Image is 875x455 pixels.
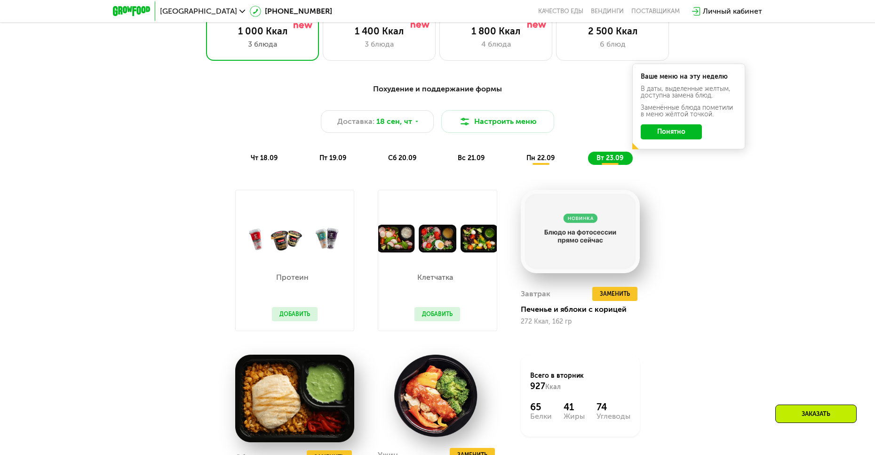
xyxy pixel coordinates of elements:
div: Личный кабинет [703,6,762,17]
div: 2 500 Ккал [566,25,659,37]
p: Протеин [272,274,313,281]
button: Добавить [272,307,318,321]
div: Углеводы [597,413,630,420]
span: вт 23.09 [597,154,623,162]
button: Настроить меню [441,110,554,133]
div: 3 блюда [333,39,426,50]
div: 74 [597,401,630,413]
div: 65 [530,401,552,413]
div: Белки [530,413,552,420]
div: 41 [564,401,585,413]
div: Ваше меню на эту неделю [641,73,737,80]
div: 272 Ккал, 162 гр [521,318,640,325]
div: 4 блюда [449,39,542,50]
span: Ккал [545,383,561,391]
div: Жиры [564,413,585,420]
button: Понятно [641,124,702,139]
span: Доставка: [337,116,374,127]
div: Печенье и яблоки с корицей [521,305,647,314]
span: сб 20.09 [388,154,416,162]
div: 1 000 Ккал [216,25,309,37]
span: 927 [530,381,545,391]
p: Клетчатка [414,274,455,281]
div: 1 400 Ккал [333,25,426,37]
span: пт 19.09 [319,154,346,162]
a: [PHONE_NUMBER] [250,6,332,17]
div: В даты, выделенные желтым, доступна замена блюд. [641,86,737,99]
span: вс 21.09 [458,154,485,162]
span: чт 18.09 [251,154,278,162]
div: Заказать [775,405,857,423]
div: 1 800 Ккал [449,25,542,37]
a: Качество еды [538,8,583,15]
span: Заменить [600,289,630,299]
div: поставщикам [631,8,680,15]
span: [GEOGRAPHIC_DATA] [160,8,237,15]
div: Заменённые блюда пометили в меню жёлтой точкой. [641,105,737,118]
span: 18 сен, чт [376,116,412,127]
a: Вендинги [591,8,624,15]
div: 6 блюд [566,39,659,50]
div: 3 блюда [216,39,309,50]
span: пн 22.09 [526,154,555,162]
button: Добавить [414,307,460,321]
button: Заменить [592,287,637,301]
div: Похудение и поддержание формы [159,83,716,95]
div: Всего в вторник [530,371,630,392]
div: Завтрак [521,287,550,301]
